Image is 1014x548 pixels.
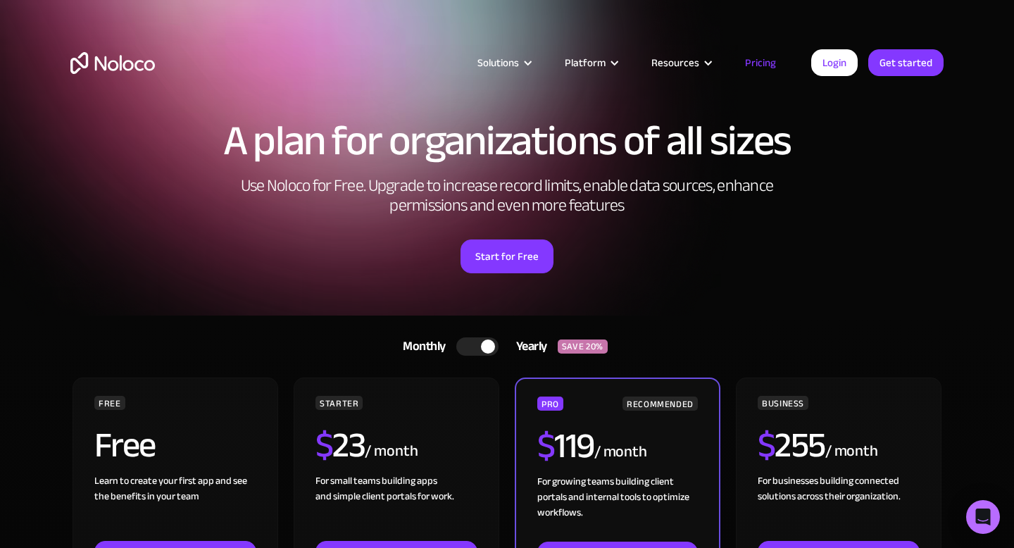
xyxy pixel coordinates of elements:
div: For small teams building apps and simple client portals for work. ‍ [315,473,477,541]
a: Get started [868,49,944,76]
div: Resources [634,54,727,72]
div: Platform [547,54,634,72]
div: / month [825,440,878,463]
a: Start for Free [461,239,553,273]
a: Pricing [727,54,794,72]
span: $ [315,412,333,478]
div: Learn to create your first app and see the benefits in your team ‍ [94,473,256,541]
a: Login [811,49,858,76]
div: For businesses building connected solutions across their organization. ‍ [758,473,920,541]
span: $ [537,413,555,479]
h2: 23 [315,428,365,463]
div: FREE [94,396,125,410]
div: STARTER [315,396,363,410]
a: home [70,52,155,74]
div: Platform [565,54,606,72]
h1: A plan for organizations of all sizes [70,120,944,162]
div: SAVE 20% [558,340,608,354]
div: For growing teams building client portals and internal tools to optimize workflows. [537,474,698,542]
div: / month [365,440,418,463]
div: RECOMMENDED [622,397,698,411]
h2: Free [94,428,156,463]
div: Resources [651,54,699,72]
div: Open Intercom Messenger [966,500,1000,534]
div: Yearly [499,336,558,357]
h2: Use Noloco for Free. Upgrade to increase record limits, enable data sources, enhance permissions ... [225,176,789,216]
div: / month [594,441,647,463]
h2: 255 [758,428,825,463]
div: Solutions [477,54,519,72]
h2: 119 [537,428,594,463]
div: Solutions [460,54,547,72]
span: $ [758,412,775,478]
div: BUSINESS [758,396,808,410]
div: PRO [537,397,563,411]
div: Monthly [385,336,456,357]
